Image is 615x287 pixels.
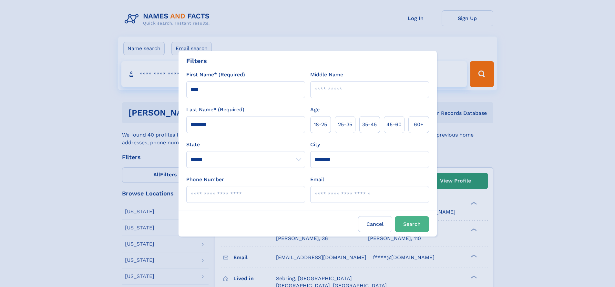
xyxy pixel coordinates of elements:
label: Email [310,176,324,183]
span: 45‑60 [386,121,402,128]
label: Last Name* (Required) [186,106,244,114]
span: 18‑25 [314,121,327,128]
span: 60+ [414,121,424,128]
label: City [310,141,320,149]
button: Search [395,216,429,232]
label: State [186,141,305,149]
label: Age [310,106,320,114]
label: Cancel [358,216,392,232]
label: Middle Name [310,71,343,79]
span: 35‑45 [362,121,377,128]
div: Filters [186,56,207,66]
label: Phone Number [186,176,224,183]
span: 25‑35 [338,121,352,128]
label: First Name* (Required) [186,71,245,79]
